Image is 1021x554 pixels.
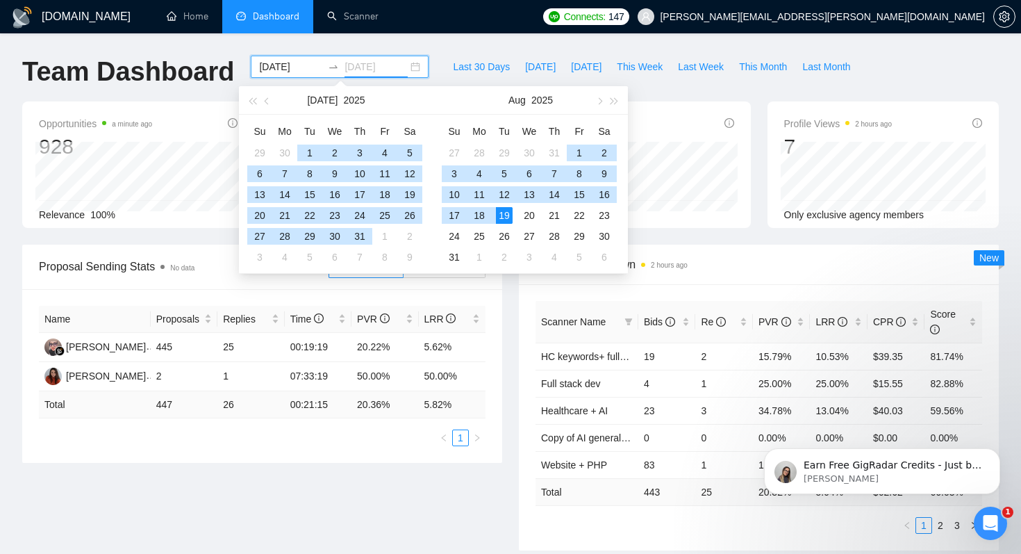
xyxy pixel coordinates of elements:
[372,226,397,247] td: 2025-08-01
[217,333,284,362] td: 25
[517,163,542,184] td: 2025-08-06
[467,163,492,184] td: 2025-08-04
[567,120,592,142] th: Fr
[272,226,297,247] td: 2025-07-28
[11,6,33,28] img: logo
[471,145,488,161] div: 28
[297,205,322,226] td: 2025-07-22
[223,311,268,327] span: Replies
[815,316,847,327] span: LRR
[301,228,318,245] div: 29
[351,145,368,161] div: 3
[596,145,613,161] div: 2
[542,184,567,205] td: 2025-08-14
[965,517,982,534] button: right
[39,133,152,160] div: 928
[617,59,663,74] span: This Week
[467,184,492,205] td: 2025-08-11
[592,142,617,163] td: 2025-08-02
[236,11,246,21] span: dashboard
[695,343,753,370] td: 2
[372,142,397,163] td: 2025-07-04
[401,249,418,266] div: 9
[571,228,588,245] div: 29
[536,256,982,273] span: Scanner Breakdown
[521,207,538,224] div: 20
[397,163,422,184] td: 2025-07-12
[965,517,982,534] li: Next Page
[347,184,372,205] td: 2025-07-17
[446,207,463,224] div: 17
[301,207,318,224] div: 22
[521,228,538,245] div: 27
[915,517,932,534] li: 1
[322,163,347,184] td: 2025-07-09
[564,9,606,24] span: Connects:
[701,316,726,327] span: Re
[343,86,365,114] button: 2025
[916,518,931,533] a: 1
[508,86,526,114] button: Aug
[322,205,347,226] td: 2025-07-23
[351,165,368,182] div: 10
[60,40,240,54] p: Earn Free GigRadar Credits - Just by Sharing Your Story! 💬 Want more credits for sending proposal...
[492,163,517,184] td: 2025-08-05
[496,228,513,245] div: 26
[347,205,372,226] td: 2025-07-24
[596,165,613,182] div: 9
[496,186,513,203] div: 12
[272,142,297,163] td: 2025-06-30
[151,306,217,333] th: Proposals
[327,10,379,22] a: searchScanner
[567,205,592,226] td: 2025-08-22
[345,59,408,74] input: End date
[326,186,343,203] div: 16
[571,59,601,74] span: [DATE]
[873,316,906,327] span: CPR
[297,120,322,142] th: Tu
[541,459,607,471] a: Website + PHP
[592,163,617,184] td: 2025-08-09
[802,59,850,74] span: Last Month
[896,317,906,327] span: info-circle
[517,120,542,142] th: We
[453,59,510,74] span: Last 30 Days
[397,120,422,142] th: Sa
[542,142,567,163] td: 2025-07-31
[351,249,368,266] div: 7
[39,209,85,220] span: Relevance
[467,120,492,142] th: Mo
[496,165,513,182] div: 5
[297,184,322,205] td: 2025-07-15
[276,186,293,203] div: 14
[930,325,940,334] span: info-circle
[251,165,268,182] div: 6
[492,184,517,205] td: 2025-08-12
[471,165,488,182] div: 4
[217,306,284,333] th: Replies
[151,333,217,362] td: 445
[784,133,893,160] div: 7
[326,228,343,245] div: 30
[276,249,293,266] div: 4
[972,118,982,128] span: info-circle
[297,226,322,247] td: 2025-07-29
[376,228,393,245] div: 1
[247,142,272,163] td: 2025-06-29
[44,339,62,356] img: MM
[541,316,606,327] span: Scanner Name
[596,207,613,224] div: 23
[314,313,324,323] span: info-circle
[397,184,422,205] td: 2025-07-19
[542,205,567,226] td: 2025-08-21
[608,9,624,24] span: 147
[517,247,542,268] td: 2025-09-03
[571,145,588,161] div: 1
[644,316,675,327] span: Bids
[442,120,467,142] th: Su
[21,29,257,75] div: message notification from Mariia, Щойно. Earn Free GigRadar Credits - Just by Sharing Your Story!...
[31,42,53,64] img: Profile image for Mariia
[546,165,563,182] div: 7
[521,249,538,266] div: 3
[670,56,731,78] button: Last Week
